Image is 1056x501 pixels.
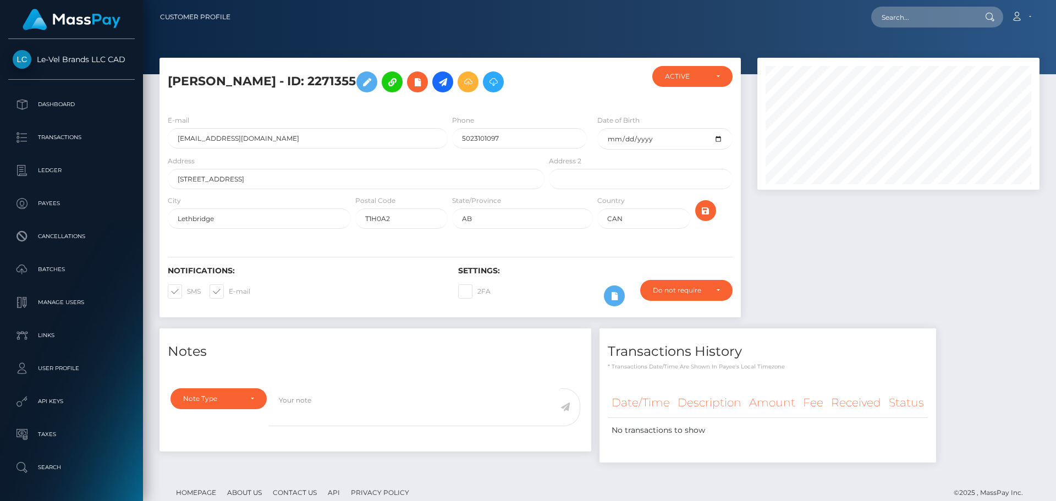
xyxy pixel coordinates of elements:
[452,115,474,125] label: Phone
[745,388,799,418] th: Amount
[8,157,135,184] a: Ledger
[827,388,885,418] th: Received
[168,284,201,299] label: SMS
[160,5,230,29] a: Customer Profile
[8,355,135,382] a: User Profile
[8,256,135,283] a: Batches
[168,115,189,125] label: E-mail
[8,190,135,217] a: Payees
[653,286,707,295] div: Do not require
[665,72,707,81] div: ACTIVE
[8,223,135,250] a: Cancellations
[323,484,344,501] a: API
[871,7,975,27] input: Search...
[13,261,130,278] p: Batches
[608,342,928,361] h4: Transactions History
[885,388,928,418] th: Status
[13,195,130,212] p: Payees
[8,322,135,349] a: Links
[268,484,321,501] a: Contact Us
[13,459,130,476] p: Search
[13,162,130,179] p: Ledger
[799,388,827,418] th: Fee
[8,124,135,151] a: Transactions
[13,50,31,69] img: Le-Vel Brands LLC CAD
[652,66,733,87] button: ACTIVE
[640,280,733,301] button: Do not require
[210,284,250,299] label: E-mail
[458,284,491,299] label: 2FA
[223,484,266,501] a: About Us
[452,196,501,206] label: State/Province
[8,91,135,118] a: Dashboard
[23,9,120,30] img: MassPay Logo
[13,327,130,344] p: Links
[549,156,581,166] label: Address 2
[346,484,414,501] a: Privacy Policy
[8,421,135,448] a: Taxes
[13,393,130,410] p: API Keys
[954,487,1031,499] div: © 2025 , MassPay Inc.
[172,484,221,501] a: Homepage
[13,360,130,377] p: User Profile
[168,196,181,206] label: City
[597,196,625,206] label: Country
[8,289,135,316] a: Manage Users
[458,266,732,276] h6: Settings:
[432,71,453,92] a: Initiate Payout
[168,66,538,98] h5: [PERSON_NAME] - ID: 2271355
[608,362,928,371] p: * Transactions date/time are shown in payee's local timezone
[8,388,135,415] a: API Keys
[13,228,130,245] p: Cancellations
[183,394,241,403] div: Note Type
[355,196,395,206] label: Postal Code
[168,342,583,361] h4: Notes
[608,388,674,418] th: Date/Time
[608,418,928,443] td: No transactions to show
[168,266,442,276] h6: Notifications:
[8,54,135,64] span: Le-Vel Brands LLC CAD
[13,426,130,443] p: Taxes
[170,388,267,409] button: Note Type
[13,129,130,146] p: Transactions
[13,294,130,311] p: Manage Users
[8,454,135,481] a: Search
[168,156,195,166] label: Address
[597,115,640,125] label: Date of Birth
[13,96,130,113] p: Dashboard
[674,388,745,418] th: Description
